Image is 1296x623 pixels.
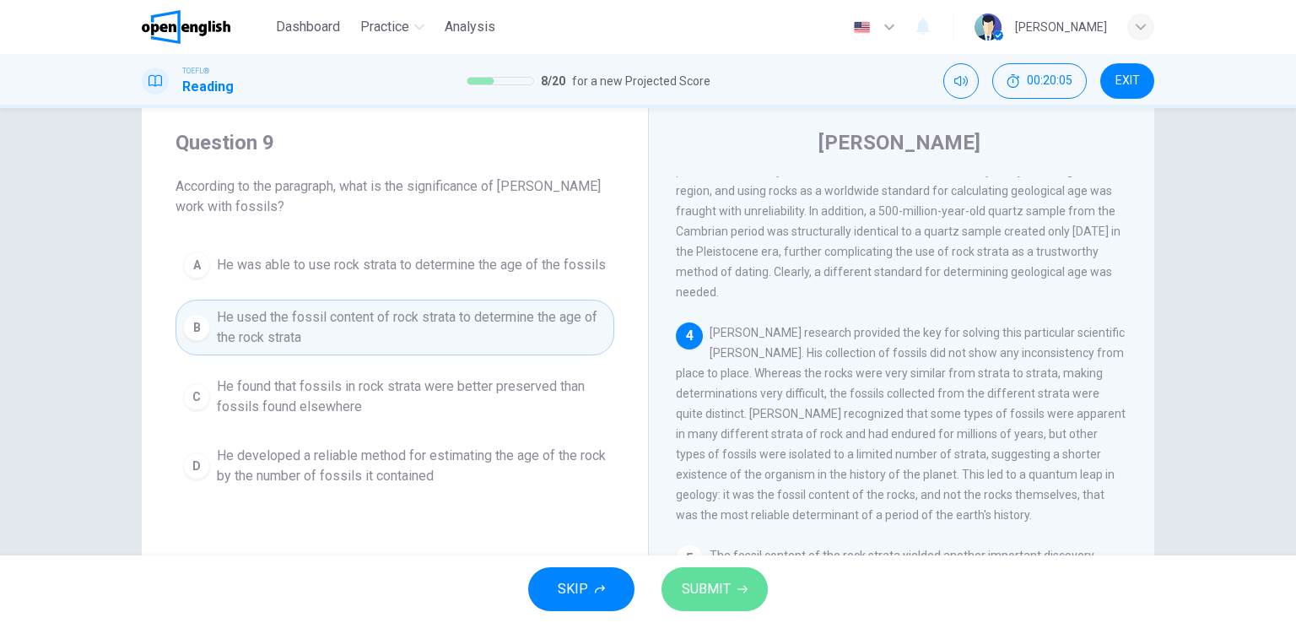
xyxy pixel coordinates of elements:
[175,438,614,494] button: DHe developed a reliable method for estimating the age of the rock by the number of fossils it co...
[217,307,607,348] span: He used the fossil content of rock strata to determine the age of the rock strata
[1100,63,1154,99] button: EXIT
[558,577,588,601] span: SKIP
[438,12,502,42] button: Analysis
[183,252,210,279] div: A
[975,14,1002,41] img: Profile picture
[682,577,731,601] span: SUBMIT
[1015,17,1107,37] div: [PERSON_NAME]
[360,17,409,37] span: Practice
[175,369,614,425] button: CHe found that fossils in rock strata were better preserved than fossils found elsewhere
[541,71,565,91] span: 8 / 20
[142,10,269,44] a: OpenEnglish logo
[183,383,210,410] div: C
[992,63,1087,99] div: Hide
[992,63,1087,99] button: 00:20:05
[182,65,209,77] span: TOEFL®
[183,314,210,341] div: B
[676,326,1126,522] span: [PERSON_NAME] research provided the key for solving this particular scientific [PERSON_NAME]. His...
[276,17,340,37] span: Dashboard
[943,63,979,99] div: Mute
[182,77,234,97] h1: Reading
[528,567,634,611] button: SKIP
[445,17,495,37] span: Analysis
[851,21,872,34] img: en
[1027,74,1072,88] span: 00:20:05
[1115,74,1140,88] span: EXIT
[661,567,768,611] button: SUBMIT
[676,545,703,572] div: 5
[354,12,431,42] button: Practice
[217,446,607,486] span: He developed a reliable method for estimating the age of the rock by the number of fossils it con...
[175,244,614,286] button: AHe was able to use rock strata to determine the age of the fossils
[676,322,703,349] div: 4
[175,176,614,217] span: According to the paragraph, what is the significance of [PERSON_NAME] work with fossils?
[818,129,980,156] h4: [PERSON_NAME]
[572,71,710,91] span: for a new Projected Score
[217,255,606,275] span: He was able to use rock strata to determine the age of the fossils
[142,10,230,44] img: OpenEnglish logo
[175,300,614,355] button: BHe used the fossil content of rock strata to determine the age of the rock strata
[217,377,607,417] span: He found that fossils in rock strata were better preserved than fossils found elsewhere
[175,129,614,156] h4: Question 9
[183,452,210,479] div: D
[269,12,347,42] button: Dashboard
